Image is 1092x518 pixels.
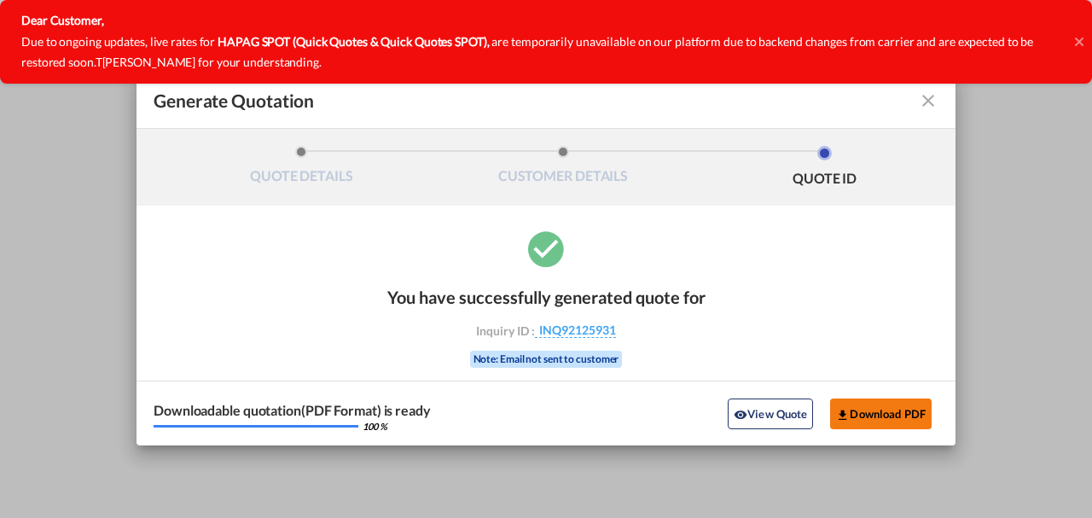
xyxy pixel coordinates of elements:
[363,422,387,431] div: 100 %
[535,323,616,338] span: INQ92125931
[171,146,433,192] li: QUOTE DETAILS
[734,408,747,422] md-icon: icon-eye
[728,399,813,429] button: icon-eyeView Quote
[433,146,694,192] li: CUSTOMER DETAILS
[525,227,567,270] md-icon: icon-checkbox-marked-circle
[154,404,431,417] div: Downloadable quotation(PDF Format) is ready
[836,408,850,422] md-icon: icon-download
[136,73,955,445] md-dialog: Generate QuotationQUOTE ...
[387,287,706,307] div: You have successfully generated quote for
[447,323,645,338] div: Inquiry ID :
[694,146,955,192] li: QUOTE ID
[918,90,938,111] md-icon: icon-close fg-AAA8AD cursor m-0
[470,351,623,368] div: Note: Email not sent to customer
[830,399,932,429] button: Download PDF
[154,90,314,112] span: Generate Quotation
